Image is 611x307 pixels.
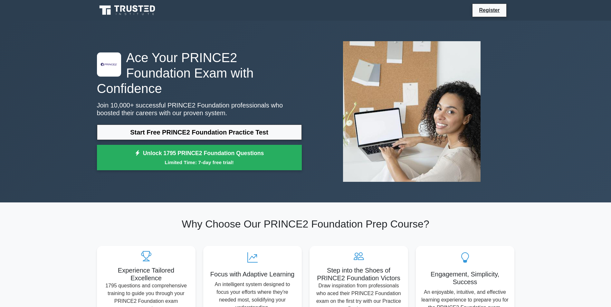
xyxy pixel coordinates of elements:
[208,270,297,278] h5: Focus with Adaptive Learning
[421,270,509,286] h5: Engagement, Simplicity, Success
[97,125,302,140] a: Start Free PRINCE2 Foundation Practice Test
[97,101,302,117] p: Join 10,000+ successful PRINCE2 Foundation professionals who boosted their careers with our prove...
[102,266,190,282] h5: Experience Tailored Excellence
[97,145,302,171] a: Unlock 1795 PRINCE2 Foundation QuestionsLimited Time: 7-day free trial!
[475,6,503,14] a: Register
[105,159,294,166] small: Limited Time: 7-day free trial!
[97,50,302,96] h1: Ace Your PRINCE2 Foundation Exam with Confidence
[315,266,403,282] h5: Step into the Shoes of PRINCE2 Foundation Victors
[97,218,514,230] h2: Why Choose Our PRINCE2 Foundation Prep Course?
